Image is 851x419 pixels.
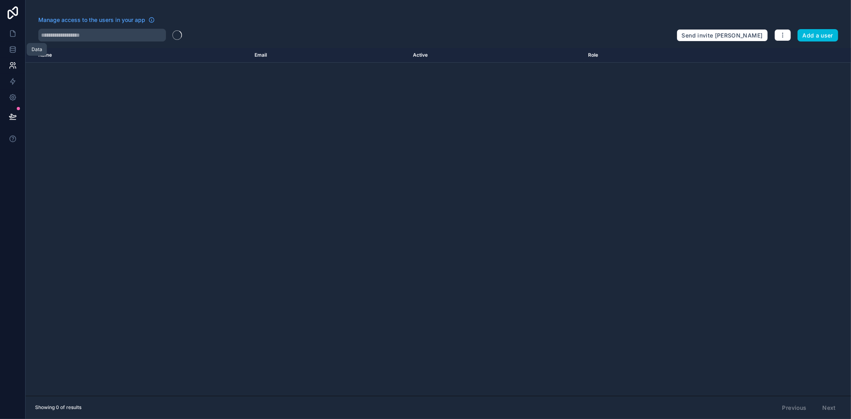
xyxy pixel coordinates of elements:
th: Name [26,48,250,63]
span: Manage access to the users in your app [38,16,145,24]
button: Send invite [PERSON_NAME] [677,29,768,42]
div: Data [32,46,42,53]
th: Active [408,48,584,63]
th: Role [584,48,725,63]
button: Add a user [798,29,839,42]
th: Email [250,48,408,63]
a: Manage access to the users in your app [38,16,155,24]
span: Showing 0 of results [35,404,81,411]
div: scrollable content [26,48,851,396]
